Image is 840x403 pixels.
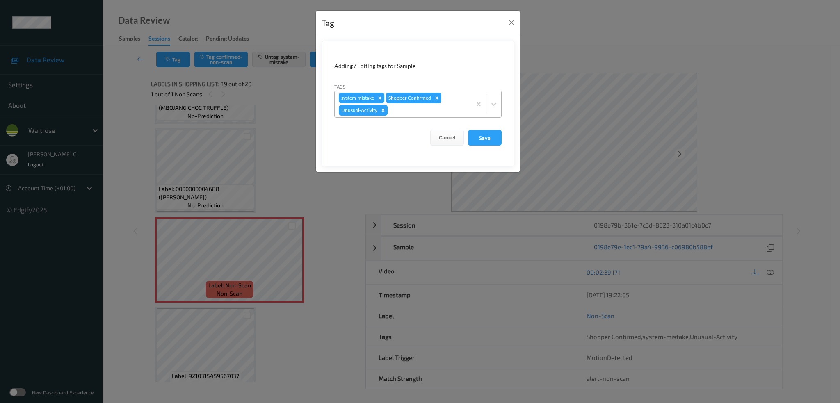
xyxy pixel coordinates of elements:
[339,93,375,103] div: system-mistake
[334,83,346,90] label: Tags
[334,62,502,70] div: Adding / Editing tags for Sample
[322,16,334,30] div: Tag
[386,93,432,103] div: Shopper Confirmed
[432,93,441,103] div: Remove Shopper Confirmed
[339,105,379,116] div: Unusual-Activity
[375,93,384,103] div: Remove system-mistake
[468,130,502,146] button: Save
[506,17,517,28] button: Close
[430,130,464,146] button: Cancel
[379,105,388,116] div: Remove Unusual-Activity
